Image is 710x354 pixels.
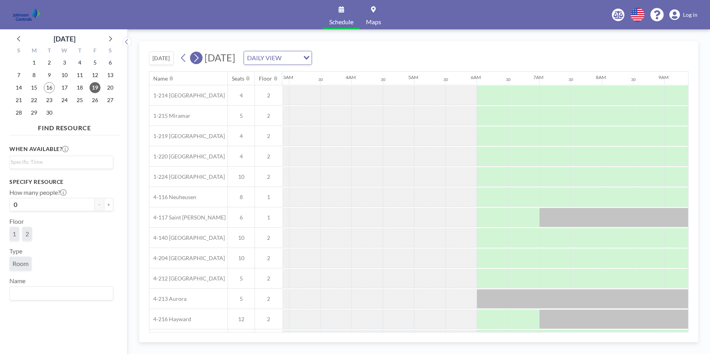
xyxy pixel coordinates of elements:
span: Maps [366,19,381,25]
span: 2 [255,255,282,262]
span: Tuesday, September 30, 2025 [44,107,55,118]
div: 7AM [533,74,543,80]
span: 2 [255,112,282,119]
div: 4AM [346,74,356,80]
div: W [57,46,72,56]
div: 30 [318,77,323,82]
div: Search for option [10,156,113,168]
div: 30 [381,77,385,82]
div: Seats [232,75,244,82]
input: Search for option [284,53,299,63]
div: Floor [259,75,272,82]
span: 4-140 [GEOGRAPHIC_DATA] [149,234,225,241]
span: Saturday, September 6, 2025 [105,57,116,68]
span: Sunday, September 28, 2025 [13,107,24,118]
span: Monday, September 8, 2025 [29,70,39,81]
span: Schedule [329,19,353,25]
span: Log in [683,11,697,18]
span: Monday, September 22, 2025 [29,95,39,106]
span: Tuesday, September 23, 2025 [44,95,55,106]
span: Friday, September 5, 2025 [90,57,100,68]
div: S [102,46,118,56]
span: 12 [228,316,255,323]
label: Floor [9,217,24,225]
a: Log in [669,9,697,20]
span: 1 [13,230,16,238]
span: 2 [255,275,282,282]
div: S [11,46,27,56]
div: F [87,46,102,56]
h3: Specify resource [9,178,113,185]
span: Wednesday, September 17, 2025 [59,82,70,93]
button: + [104,198,113,211]
label: Type [9,247,22,255]
div: [DATE] [54,33,75,44]
span: 2 [25,230,29,238]
div: Search for option [10,287,113,300]
div: 30 [568,77,573,82]
span: Saturday, September 13, 2025 [105,70,116,81]
span: 2 [255,153,282,160]
span: Sunday, September 14, 2025 [13,82,24,93]
span: Monday, September 15, 2025 [29,82,39,93]
div: 6AM [471,74,481,80]
span: 2 [255,173,282,180]
span: 1-219 [GEOGRAPHIC_DATA] [149,133,225,140]
span: 10 [228,173,255,180]
span: 4-213 Aurora [149,295,186,302]
span: Thursday, September 11, 2025 [74,70,85,81]
div: 5AM [408,74,418,80]
span: 2 [255,133,282,140]
span: Saturday, September 20, 2025 [105,82,116,93]
span: 10 [228,255,255,262]
div: M [27,46,42,56]
div: 30 [443,77,448,82]
span: Room [13,260,29,268]
span: Wednesday, September 3, 2025 [59,57,70,68]
span: 1-215 Miramar [149,112,190,119]
span: 1 [255,214,282,221]
span: 5 [228,112,255,119]
label: Name [9,277,25,285]
span: 4-204 [GEOGRAPHIC_DATA] [149,255,225,262]
div: Search for option [244,51,312,65]
span: 1-224 [GEOGRAPHIC_DATA] [149,173,225,180]
span: Monday, September 1, 2025 [29,57,39,68]
button: - [95,198,104,211]
span: Wednesday, September 24, 2025 [59,95,70,106]
div: 9AM [658,74,669,80]
span: 4 [228,133,255,140]
div: 3AM [283,74,293,80]
img: organization-logo [13,7,40,23]
span: 2 [255,295,282,302]
span: DAILY VIEW [246,53,283,63]
h4: FIND RESOURCE [9,121,120,132]
span: 4 [228,92,255,99]
span: 5 [228,295,255,302]
span: Tuesday, September 16, 2025 [44,82,55,93]
span: 4-117 Saint [PERSON_NAME] [149,214,226,221]
span: 10 [228,234,255,241]
span: 2 [255,92,282,99]
div: 30 [631,77,636,82]
span: Sunday, September 21, 2025 [13,95,24,106]
span: 4 [228,153,255,160]
div: 8AM [596,74,606,80]
span: Sunday, September 7, 2025 [13,70,24,81]
div: T [42,46,57,56]
span: Tuesday, September 2, 2025 [44,57,55,68]
div: T [72,46,87,56]
div: Name [153,75,168,82]
button: [DATE] [149,51,174,65]
span: 1-214 [GEOGRAPHIC_DATA] [149,92,225,99]
span: Thursday, September 4, 2025 [74,57,85,68]
span: Thursday, September 18, 2025 [74,82,85,93]
span: 4-116 Neuheusen [149,194,196,201]
input: Search for option [11,158,109,166]
input: Search for option [11,288,109,298]
span: 8 [228,194,255,201]
span: Friday, September 19, 2025 [90,82,100,93]
span: 1 [255,194,282,201]
span: Wednesday, September 10, 2025 [59,70,70,81]
span: 6 [228,214,255,221]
